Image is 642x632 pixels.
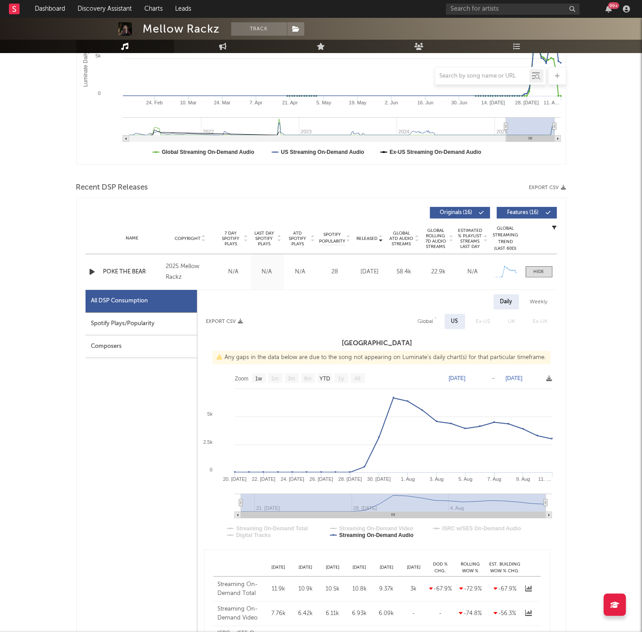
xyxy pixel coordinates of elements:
[451,316,458,327] div: US
[206,319,243,324] button: Export CSV
[427,561,454,574] div: DoD % Chg.
[375,609,398,618] div: 6.09k
[491,375,496,381] text: →
[435,73,529,80] input: Search by song name or URL
[402,609,425,618] div: -
[354,376,360,382] text: All
[389,149,481,155] text: Ex-US Streaming On-Demand Audio
[231,22,287,36] button: Track
[146,100,162,105] text: 24. Feb
[384,100,398,105] text: 2. Jun
[418,316,433,327] div: Global
[82,30,88,87] text: Luminate Daily Streams
[304,376,311,382] text: 6m
[249,100,262,105] text: 7. Apr
[451,100,467,105] text: 30. Jun
[506,375,523,381] text: [DATE]
[316,100,331,105] text: 5. May
[529,185,566,190] button: Export CSV
[446,4,580,15] input: Search for artists
[429,476,443,482] text: 3. Aug
[209,467,212,472] text: 0
[523,294,555,310] div: Weekly
[456,585,485,594] div: -72.9 %
[349,100,367,105] text: 19. May
[497,207,557,219] button: Features(16)
[348,609,371,618] div: 6.93k
[219,268,248,277] div: N/A
[197,338,557,349] h3: [GEOGRAPHIC_DATA]
[76,182,148,193] span: Recent DSP Releases
[442,525,521,532] text: ISRC w/SES On-Demand Audio
[213,351,551,364] div: Any gaps in the data below are due to the song not appearing on Luminate's daily chart(s) for tha...
[265,564,292,571] div: [DATE]
[95,53,101,58] text: 5k
[608,2,619,9] div: 99 +
[255,376,262,382] text: 1w
[86,290,197,313] div: All DSP Consumption
[98,91,100,96] text: 0
[143,22,220,36] div: Mellow Rackz
[492,225,519,252] div: Global Streaming Trend (Last 60D)
[219,231,243,247] span: 7 Day Spotify Plays
[180,100,196,105] text: 10. Mar
[267,585,290,594] div: 11.9k
[348,585,371,594] div: 10.8k
[430,207,490,219] button: Originals(16)
[402,585,425,594] div: 3k
[429,609,452,618] div: -
[487,476,501,482] text: 7. Aug
[346,564,373,571] div: [DATE]
[538,476,551,482] text: 11. …
[319,376,330,382] text: YTD
[280,476,304,482] text: 24. [DATE]
[454,561,487,574] div: Rolling WoW % Chg.
[294,585,317,594] div: 10.9k
[515,100,539,105] text: 28. [DATE]
[389,231,414,247] span: Global ATD Audio Streams
[339,525,413,532] text: Streaming On-Demand Video
[357,236,378,241] span: Released
[287,376,295,382] text: 3m
[321,609,344,618] div: 6.11k
[162,149,254,155] text: Global Streaming On-Demand Audio
[319,268,351,277] div: 28
[218,605,263,622] div: Streaming On-Demand Video
[103,235,162,242] div: Name
[218,580,263,598] div: Streaming On-Demand Total
[321,585,344,594] div: 10.5k
[449,375,466,381] text: [DATE]
[424,228,448,249] span: Global Rolling 7D Audio Streams
[281,149,364,155] text: US Streaming On-Demand Audio
[367,476,391,482] text: 30. [DATE]
[375,585,398,594] div: 9.37k
[271,376,278,382] text: 1m
[166,261,214,283] div: 2025 Mellow Rackz
[339,532,413,538] text: Streaming On-Demand Audio
[103,268,162,277] a: POKE THE BEAR
[490,609,521,618] div: -56.3 %
[400,564,427,571] div: [DATE]
[458,476,472,482] text: 5. Aug
[338,476,362,482] text: 28. [DATE]
[544,100,560,105] text: 11. A…
[282,100,298,105] text: 21. Apr
[214,100,231,105] text: 24. Mar
[309,476,333,482] text: 26. [DATE]
[481,100,505,105] text: 14. [DATE]
[490,585,521,594] div: -67.9 %
[338,376,344,382] text: 1y
[203,439,213,445] text: 2.5k
[175,236,200,241] span: Copyright
[286,231,310,247] span: ATD Spotify Plays
[294,609,317,618] div: 6.42k
[456,609,485,618] div: -74.8 %
[286,268,315,277] div: N/A
[355,268,385,277] div: [DATE]
[458,268,488,277] div: N/A
[253,231,276,247] span: Last Day Spotify Plays
[424,268,454,277] div: 22.9k
[373,564,400,571] div: [DATE]
[253,268,282,277] div: N/A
